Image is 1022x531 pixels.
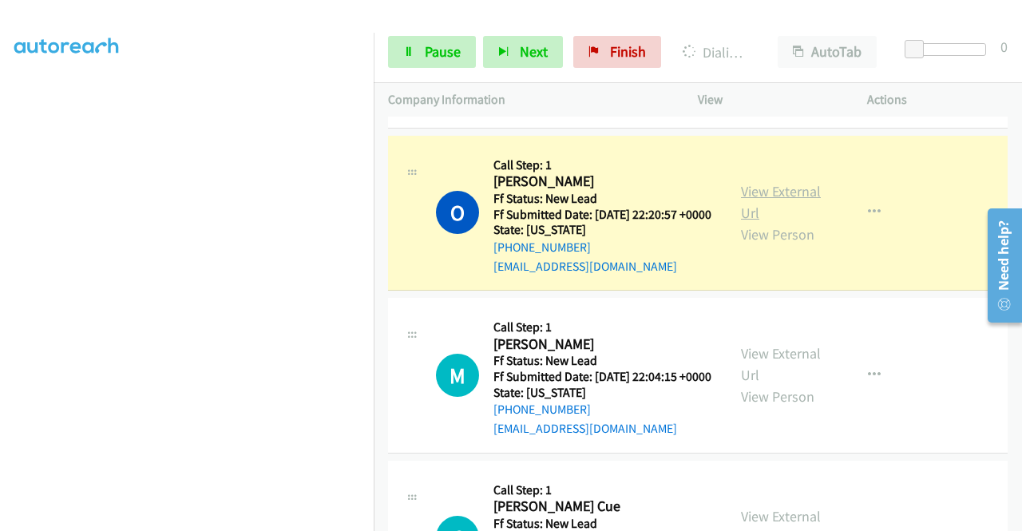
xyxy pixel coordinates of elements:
a: [PHONE_NUMBER] [493,402,591,417]
div: The call is yet to be attempted [436,354,479,397]
p: View [698,90,838,109]
a: View External Url [741,344,821,384]
button: Next [483,36,563,68]
button: AutoTab [778,36,877,68]
span: Next [520,42,548,61]
h5: State: [US_STATE] [493,385,711,401]
h1: O [436,191,479,234]
p: Dialing [PERSON_NAME] [683,42,749,63]
h5: Ff Submitted Date: [DATE] 22:20:57 +0000 [493,207,711,223]
h2: [PERSON_NAME] Cue [493,497,711,516]
h5: Call Step: 1 [493,157,711,173]
h1: M [436,354,479,397]
h5: Ff Status: New Lead [493,191,711,207]
p: Company Information [388,90,669,109]
a: View Person [741,225,814,244]
a: Pause [388,36,476,68]
span: Finish [610,42,646,61]
a: [EMAIL_ADDRESS][DOMAIN_NAME] [493,421,677,436]
div: 0 [1000,36,1008,57]
h2: [PERSON_NAME] [493,335,711,354]
h5: Call Step: 1 [493,319,711,335]
h5: State: [US_STATE] [493,222,711,238]
h2: [PERSON_NAME] [493,172,707,191]
a: [PHONE_NUMBER] [493,240,591,255]
h5: Ff Submitted Date: [DATE] 22:04:15 +0000 [493,369,711,385]
a: Finish [573,36,661,68]
h5: Call Step: 1 [493,482,711,498]
a: View External Url [741,182,821,222]
a: [EMAIL_ADDRESS][DOMAIN_NAME] [493,259,677,274]
span: Pause [425,42,461,61]
a: View Person [741,387,814,406]
h5: Ff Status: New Lead [493,353,711,369]
p: Actions [867,90,1008,109]
iframe: Resource Center [976,202,1022,329]
div: Delay between calls (in seconds) [913,43,986,56]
